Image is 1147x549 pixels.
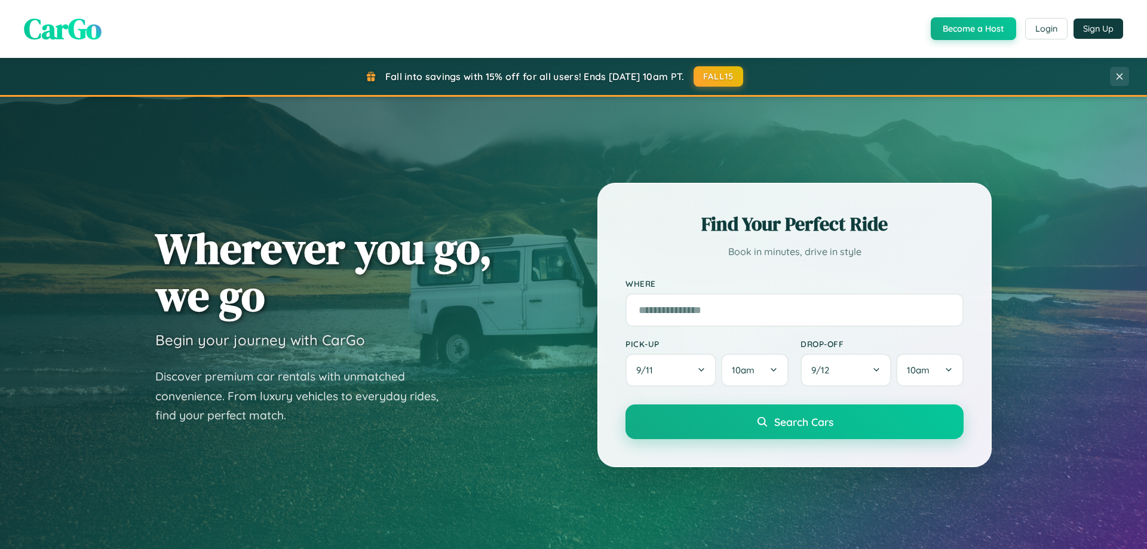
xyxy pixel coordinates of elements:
[774,415,833,428] span: Search Cars
[155,367,454,425] p: Discover premium car rentals with unmatched convenience. From luxury vehicles to everyday rides, ...
[907,364,930,376] span: 10am
[24,9,102,48] span: CarGo
[625,278,964,289] label: Where
[721,354,789,387] button: 10am
[625,339,789,349] label: Pick-up
[1074,19,1123,39] button: Sign Up
[385,70,685,82] span: Fall into savings with 15% off for all users! Ends [DATE] 10am PT.
[931,17,1016,40] button: Become a Host
[625,354,716,387] button: 9/11
[625,243,964,260] p: Book in minutes, drive in style
[801,354,891,387] button: 9/12
[625,211,964,237] h2: Find Your Perfect Ride
[811,364,835,376] span: 9 / 12
[801,339,964,349] label: Drop-off
[694,66,744,87] button: FALL15
[1025,18,1068,39] button: Login
[732,364,755,376] span: 10am
[155,331,365,349] h3: Begin your journey with CarGo
[896,354,964,387] button: 10am
[636,364,659,376] span: 9 / 11
[155,225,492,319] h1: Wherever you go, we go
[625,404,964,439] button: Search Cars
